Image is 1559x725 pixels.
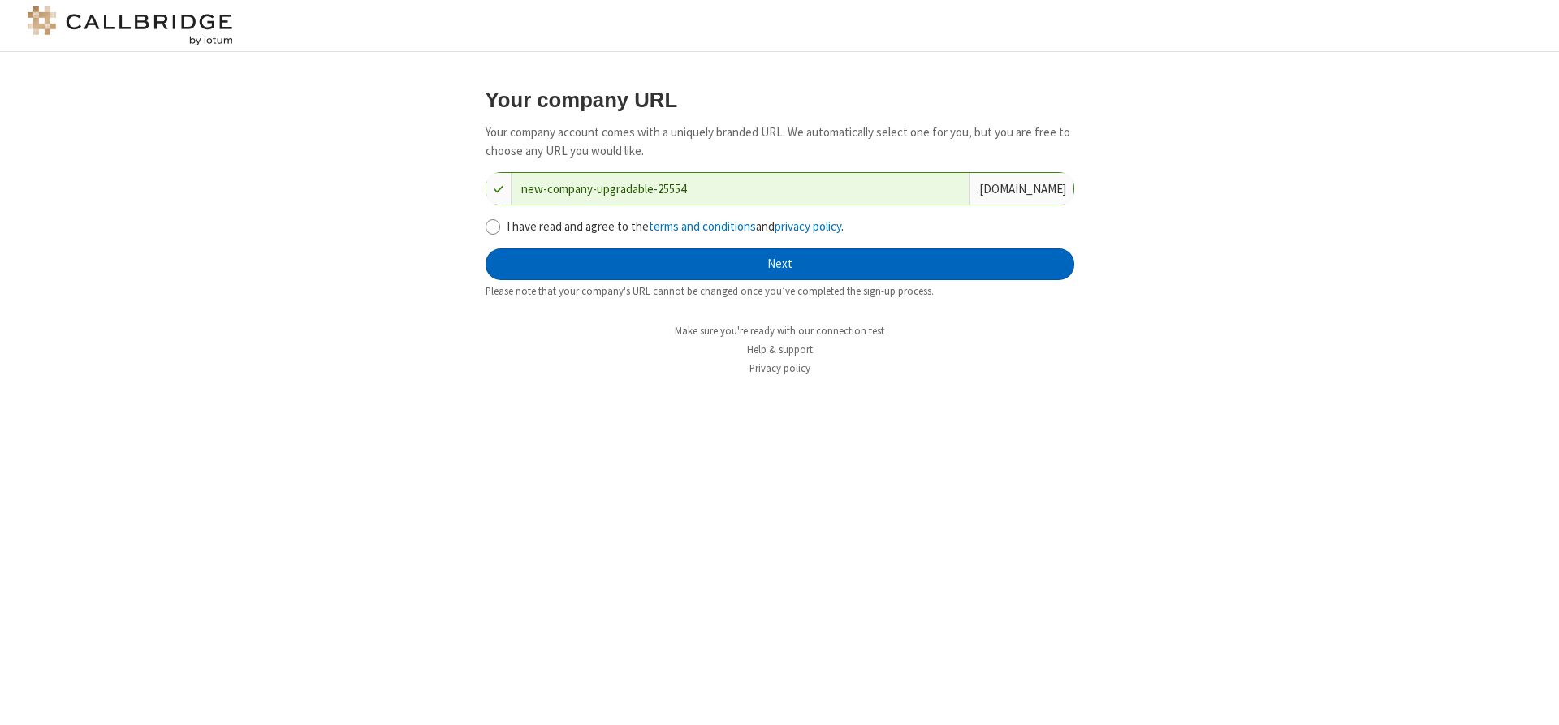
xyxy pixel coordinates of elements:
a: terms and conditions [649,218,756,234]
h3: Your company URL [486,88,1074,111]
a: Make sure you're ready with our connection test [675,324,884,338]
a: Privacy policy [749,361,810,375]
label: I have read and agree to the and . [507,218,1074,236]
a: Help & support [747,343,813,356]
img: logo@2x.png [24,6,235,45]
button: Next [486,248,1074,281]
div: Please note that your company's URL cannot be changed once you’ve completed the sign-up process. [486,283,1074,299]
a: privacy policy [775,218,841,234]
p: Your company account comes with a uniquely branded URL. We automatically select one for you, but ... [486,123,1074,160]
input: Company URL [512,173,969,205]
div: . [DOMAIN_NAME] [969,173,1073,205]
